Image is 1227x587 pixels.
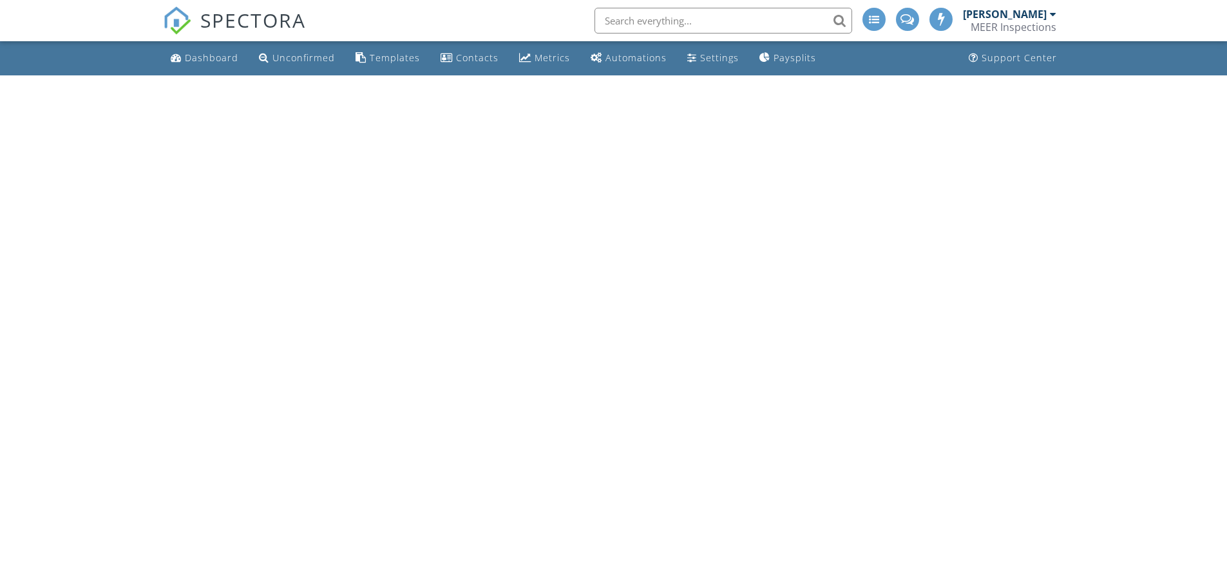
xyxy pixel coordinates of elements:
[774,52,816,64] div: Paysplits
[456,52,499,64] div: Contacts
[254,46,340,70] a: Unconfirmed
[163,17,306,44] a: SPECTORA
[166,46,243,70] a: Dashboard
[594,8,852,34] input: Search everything...
[350,46,425,70] a: Templates
[370,52,420,64] div: Templates
[605,52,667,64] div: Automations
[272,52,335,64] div: Unconfirmed
[163,6,191,35] img: The Best Home Inspection Software - Spectora
[754,46,821,70] a: Paysplits
[963,8,1047,21] div: [PERSON_NAME]
[585,46,672,70] a: Automations (Advanced)
[435,46,504,70] a: Contacts
[200,6,306,34] span: SPECTORA
[971,21,1056,34] div: MEER Inspections
[964,46,1062,70] a: Support Center
[700,52,739,64] div: Settings
[682,46,744,70] a: Settings
[185,52,238,64] div: Dashboard
[514,46,575,70] a: Metrics
[535,52,570,64] div: Metrics
[982,52,1057,64] div: Support Center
